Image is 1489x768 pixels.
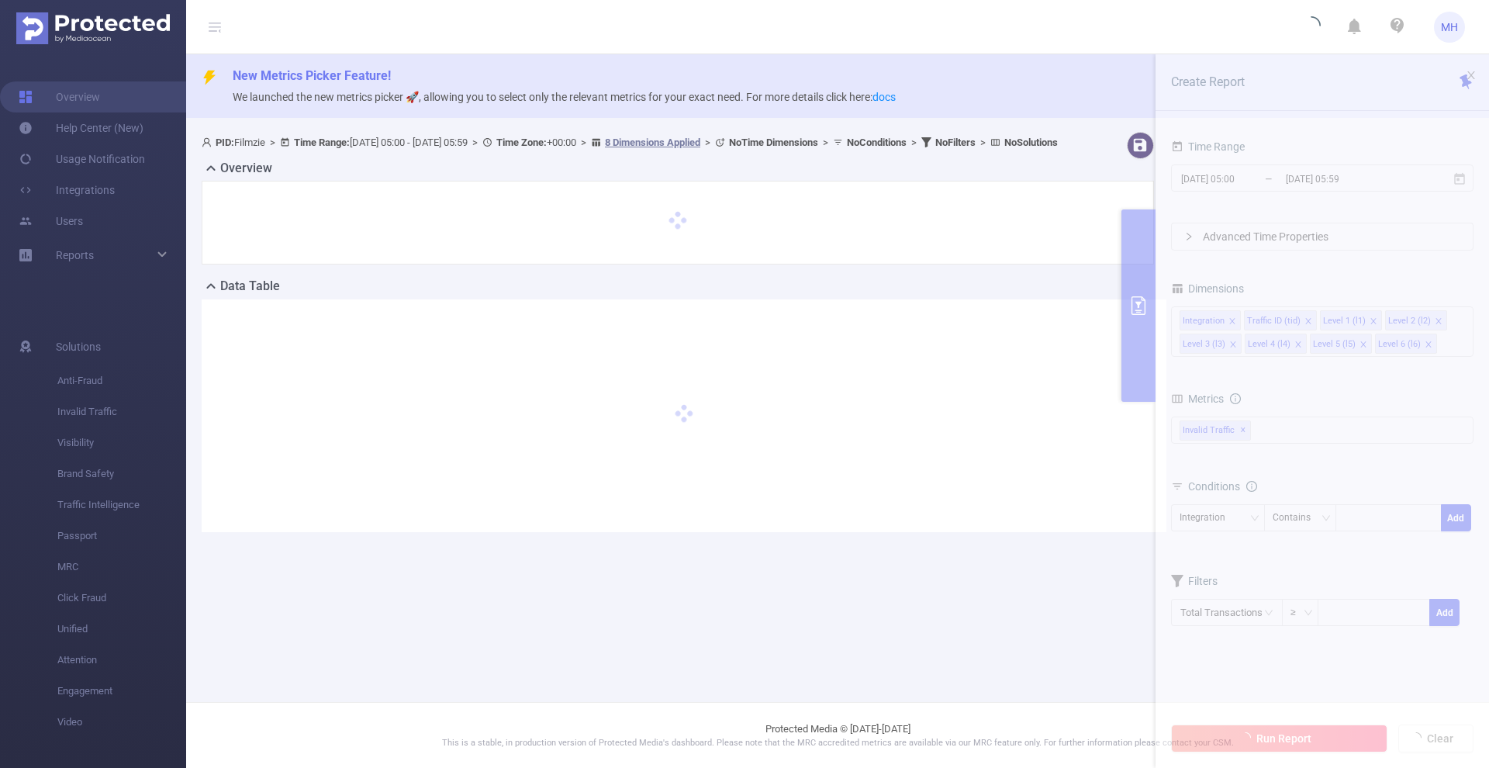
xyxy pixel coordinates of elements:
i: icon: user [202,137,216,147]
span: MRC [57,552,186,583]
p: This is a stable, in production version of Protected Media's dashboard. Please note that the MRC ... [225,737,1450,750]
b: No Conditions [847,137,907,148]
b: No Solutions [1004,137,1058,148]
i: icon: close [1466,70,1477,81]
a: Overview [19,81,100,112]
span: Reports [56,249,94,261]
a: Users [19,206,83,237]
span: > [576,137,591,148]
a: docs [872,91,896,103]
i: icon: thunderbolt [202,70,217,85]
span: Click Fraud [57,583,186,614]
span: Anti-Fraud [57,365,186,396]
a: Reports [56,240,94,271]
span: Engagement [57,676,186,707]
a: Usage Notification [19,144,145,175]
span: Passport [57,521,186,552]
span: Solutions [56,331,101,362]
b: No Time Dimensions [729,137,818,148]
i: icon: loading [1302,16,1321,38]
u: 8 Dimensions Applied [605,137,700,148]
b: No Filters [935,137,976,148]
span: New Metrics Picker Feature! [233,68,391,83]
b: Time Zone: [496,137,547,148]
footer: Protected Media © [DATE]-[DATE] [186,702,1489,768]
span: We launched the new metrics picker 🚀, allowing you to select only the relevant metrics for your e... [233,91,896,103]
span: Invalid Traffic [57,396,186,427]
span: Visibility [57,427,186,458]
img: Protected Media [16,12,170,44]
h2: Overview [220,159,272,178]
span: Traffic Intelligence [57,490,186,521]
b: PID: [216,137,234,148]
b: Time Range: [294,137,350,148]
span: Filmzie [DATE] 05:00 - [DATE] 05:59 +00:00 [202,137,1058,148]
span: Brand Safety [57,458,186,490]
a: Help Center (New) [19,112,143,144]
span: MH [1441,12,1458,43]
span: > [265,137,280,148]
span: > [976,137,990,148]
span: > [468,137,482,148]
a: Integrations [19,175,115,206]
span: Attention [57,645,186,676]
button: icon: close [1466,67,1477,84]
span: Unified [57,614,186,645]
span: > [700,137,715,148]
h2: Data Table [220,277,280,296]
span: > [818,137,833,148]
span: > [907,137,921,148]
span: Video [57,707,186,738]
